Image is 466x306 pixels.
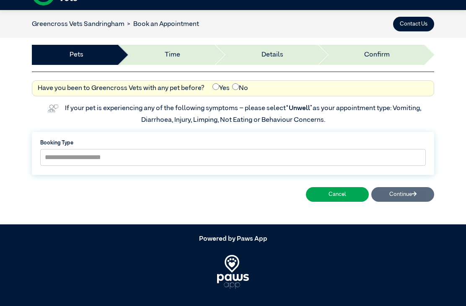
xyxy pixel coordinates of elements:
[70,50,83,60] a: Pets
[45,102,61,115] img: vet
[65,105,422,123] label: If your pet is experiencing any of the following symptoms – please select as your appointment typ...
[38,83,205,93] label: Have you been to Greencross Vets with any pet before?
[124,19,199,29] li: Book an Appointment
[212,83,219,90] input: Yes
[217,255,249,288] img: PawsApp
[286,105,313,112] span: “Unwell”
[232,83,239,90] input: No
[212,83,230,93] label: Yes
[232,83,248,93] label: No
[32,21,124,28] a: Greencross Vets Sandringham
[32,19,199,29] nav: breadcrumb
[32,235,434,243] h5: Powered by Paws App
[393,17,434,31] button: Contact Us
[40,139,426,147] label: Booking Type
[306,187,369,202] button: Cancel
